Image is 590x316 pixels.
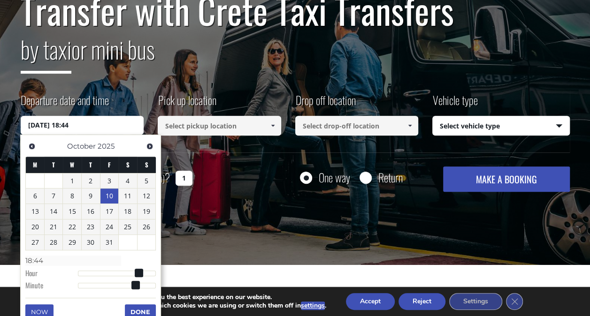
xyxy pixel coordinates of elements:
[138,219,156,234] a: 26
[402,116,418,135] a: Show All Items
[319,172,350,183] label: One way
[89,160,92,169] span: Thursday
[82,188,100,203] a: 9
[506,293,523,310] button: Close GDPR Cookie Banner
[33,160,37,169] span: Monday
[119,219,137,234] a: 25
[45,204,63,219] a: 14
[433,116,569,136] span: Select vehicle type
[346,293,395,310] button: Accept
[138,204,156,219] a: 19
[98,142,115,150] span: 2025
[45,188,63,203] a: 7
[143,140,156,152] a: Next
[26,188,44,203] a: 6
[45,235,63,250] a: 28
[45,219,63,234] a: 21
[398,293,445,310] button: Reject
[26,204,44,219] a: 13
[126,160,130,169] span: Saturday
[65,301,326,310] p: You can find out more about which cookies we are using or switch them off in .
[138,173,156,188] a: 5
[378,172,403,183] label: Return
[82,173,100,188] a: 2
[25,268,77,280] dt: Hour
[295,92,356,116] label: Drop off location
[63,219,81,234] a: 22
[21,166,170,189] label: How many passengers ?
[63,188,81,203] a: 8
[100,204,119,219] a: 17
[21,30,570,81] h2: or mini bus
[63,173,81,188] a: 1
[82,219,100,234] a: 23
[449,293,502,310] button: Settings
[65,293,326,301] p: We are using cookies to give you the best experience on our website.
[63,204,81,219] a: 15
[138,188,156,203] a: 12
[21,31,71,74] span: by taxi
[145,160,148,169] span: Sunday
[70,160,74,169] span: Wednesday
[25,280,77,293] dt: Minute
[21,92,109,116] label: Departure date and time
[82,235,100,250] a: 30
[158,116,281,135] input: Select pickup location
[265,116,280,135] a: Show All Items
[28,143,36,150] span: Previous
[108,160,111,169] span: Friday
[119,188,137,203] a: 11
[52,160,55,169] span: Tuesday
[295,116,419,135] input: Select drop-off location
[100,173,119,188] a: 3
[82,204,100,219] a: 16
[158,92,216,116] label: Pick up location
[100,188,119,203] a: 10
[100,235,119,250] a: 31
[432,92,478,116] label: Vehicle type
[119,173,137,188] a: 4
[63,235,81,250] a: 29
[146,143,153,150] span: Next
[26,235,44,250] a: 27
[119,204,137,219] a: 18
[443,166,569,192] button: MAKE A BOOKING
[25,140,38,152] a: Previous
[26,219,44,234] a: 20
[100,219,119,234] a: 24
[301,301,325,310] button: settings
[67,142,96,150] span: October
